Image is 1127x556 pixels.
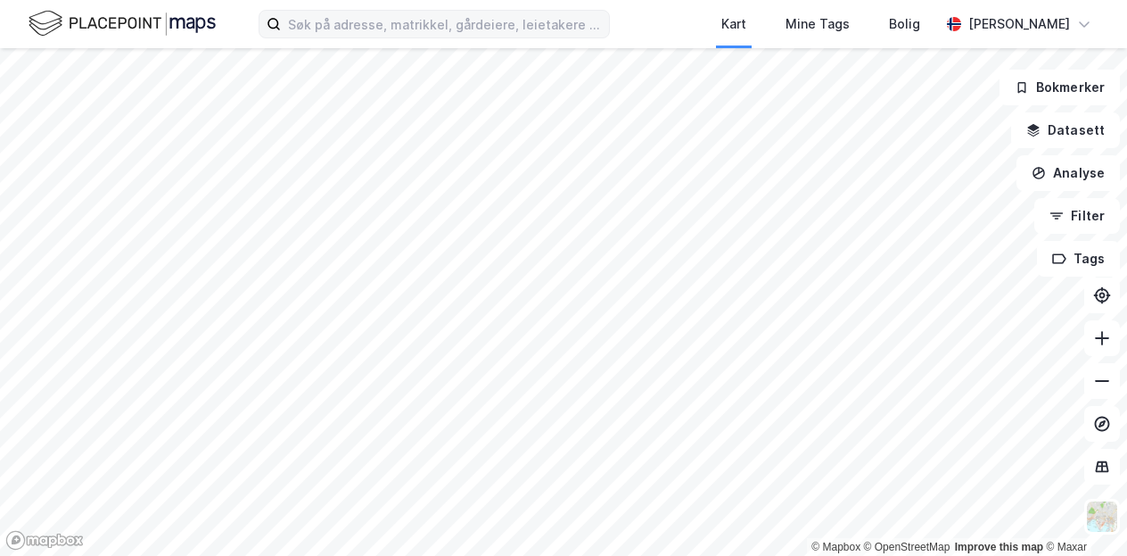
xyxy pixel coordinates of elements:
[1038,470,1127,556] iframe: Chat Widget
[889,13,920,35] div: Bolig
[721,13,746,35] div: Kart
[968,13,1070,35] div: [PERSON_NAME]
[29,8,216,39] img: logo.f888ab2527a4732fd821a326f86c7f29.svg
[281,11,609,37] input: Søk på adresse, matrikkel, gårdeiere, leietakere eller personer
[786,13,850,35] div: Mine Tags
